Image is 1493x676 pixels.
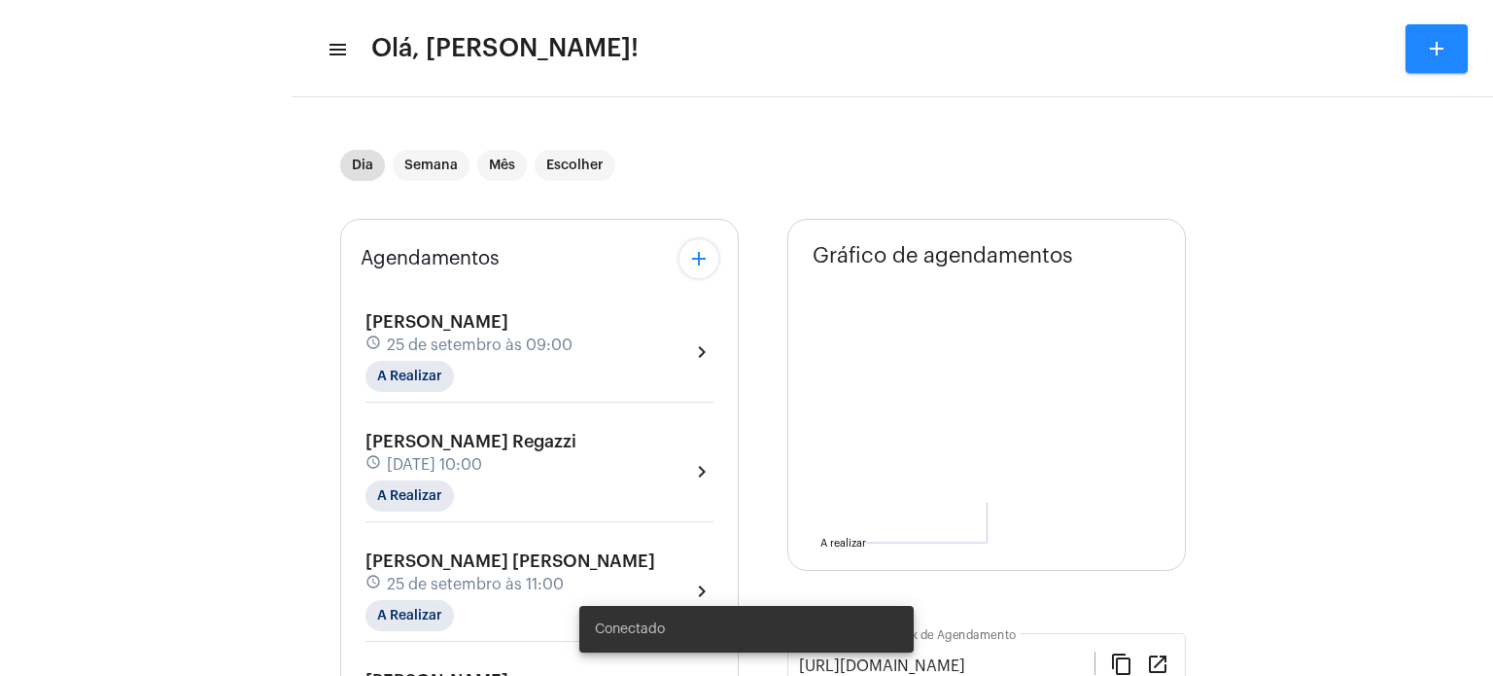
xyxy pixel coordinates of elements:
mat-icon: add [1425,37,1448,60]
mat-icon: schedule [365,454,383,476]
text: A realizar [820,538,866,549]
mat-icon: add [687,247,711,270]
mat-icon: schedule [365,335,383,356]
input: Link [799,658,1094,675]
mat-icon: chevron_right [690,460,713,483]
mat-chip: A Realizar [365,600,454,631]
mat-icon: sidenav icon [327,38,346,61]
span: 25 de setembro às 09:00 [387,337,573,354]
mat-icon: chevron_right [690,340,713,364]
mat-icon: content_copy [1110,652,1133,675]
mat-chip: A Realizar [365,361,454,392]
span: Agendamentos [361,248,500,269]
span: [PERSON_NAME] [PERSON_NAME] [365,552,655,570]
mat-chip: Escolher [535,150,615,181]
mat-icon: open_in_new [1146,652,1169,675]
span: [PERSON_NAME] Regazzi [365,433,576,450]
mat-chip: Mês [477,150,527,181]
mat-chip: A Realizar [365,480,454,512]
mat-chip: Dia [340,150,385,181]
span: 25 de setembro às 11:00 [387,576,564,593]
span: Gráfico de agendamentos [813,244,1073,267]
span: [PERSON_NAME] [365,313,508,331]
span: [DATE] 10:00 [387,456,482,474]
mat-chip: Semana [393,150,469,181]
span: Olá, [PERSON_NAME]! [371,33,639,64]
mat-icon: schedule [365,574,383,595]
span: Conectado [595,620,665,639]
mat-icon: chevron_right [690,580,713,603]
